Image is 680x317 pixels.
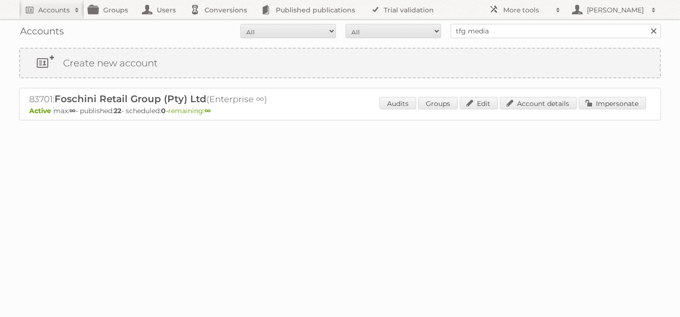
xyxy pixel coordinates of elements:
span: remaining: [168,106,211,115]
h2: 83701: (Enterprise ∞) [29,93,364,106]
a: Audits [379,97,416,109]
strong: 22 [114,106,121,115]
h2: [PERSON_NAME] [584,5,647,15]
strong: ∞ [69,106,76,115]
a: Groups [418,97,458,109]
a: Edit [460,97,498,109]
span: Active [29,106,54,115]
a: Account details [500,97,577,109]
p: max: - published: - scheduled: - [29,106,651,115]
strong: ∞ [205,106,211,115]
a: Impersonate [579,97,646,109]
span: Foschini Retail Group (Pty) Ltd [54,93,206,105]
h2: More tools [503,5,551,15]
h2: Accounts [38,5,70,15]
a: Create new account [20,49,660,77]
strong: 0 [161,106,166,115]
